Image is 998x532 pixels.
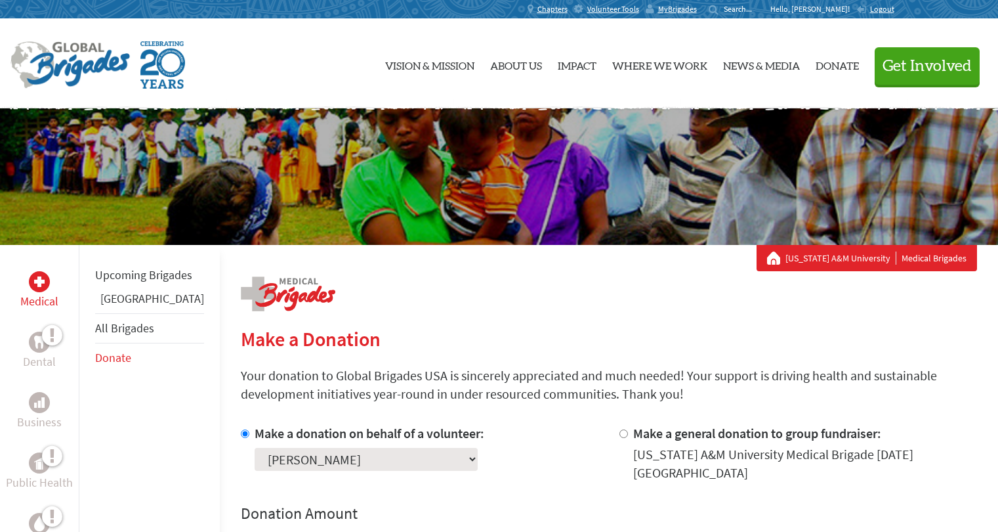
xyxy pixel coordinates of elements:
[558,30,596,98] a: Impact
[34,516,45,531] img: Water
[856,4,894,14] a: Logout
[724,4,761,14] input: Search...
[241,366,977,403] p: Your donation to Global Brigades USA is sincerely appreciated and much needed! Your support is dr...
[34,397,45,408] img: Business
[34,277,45,287] img: Medical
[20,271,58,311] a: MedicalMedical
[6,474,73,492] p: Public Health
[490,30,542,98] a: About Us
[10,41,130,89] img: Global Brigades Logo
[255,425,484,441] label: Make a donation on behalf of a volunteer:
[767,252,967,265] div: Medical Brigades
[34,336,45,348] img: Dental
[23,332,56,371] a: DentalDental
[140,41,185,89] img: Global Brigades Celebrating 20 Years
[95,344,204,372] li: Donate
[23,353,56,371] p: Dental
[658,4,697,14] span: MyBrigades
[95,267,192,282] a: Upcoming Brigades
[34,456,45,470] img: Public Health
[29,392,50,413] div: Business
[17,413,62,432] p: Business
[723,30,800,98] a: News & Media
[241,327,977,351] h2: Make a Donation
[241,503,977,524] h4: Donation Amount
[29,271,50,292] div: Medical
[770,4,856,14] p: Hello, [PERSON_NAME]!
[633,445,977,482] div: [US_STATE] A&M University Medical Brigade [DATE] [GEOGRAPHIC_DATA]
[29,332,50,353] div: Dental
[870,4,894,14] span: Logout
[95,261,204,290] li: Upcoming Brigades
[883,58,972,74] span: Get Involved
[29,453,50,474] div: Public Health
[385,30,474,98] a: Vision & Mission
[95,321,154,336] a: All Brigades
[875,47,980,85] button: Get Involved
[785,252,896,265] a: [US_STATE] A&M University
[20,292,58,311] p: Medical
[17,392,62,432] a: BusinessBusiness
[816,30,859,98] a: Donate
[6,453,73,492] a: Public HealthPublic Health
[633,425,881,441] label: Make a general donation to group fundraiser:
[537,4,568,14] span: Chapters
[612,30,707,98] a: Where We Work
[95,290,204,313] li: Greece
[95,313,204,344] li: All Brigades
[95,350,131,365] a: Donate
[100,291,204,306] a: [GEOGRAPHIC_DATA]
[241,277,335,311] img: logo-medical.png
[587,4,639,14] span: Volunteer Tools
